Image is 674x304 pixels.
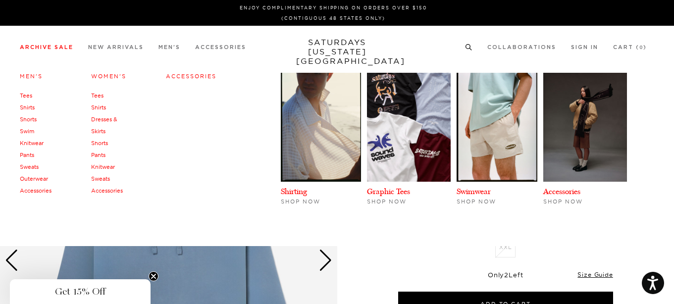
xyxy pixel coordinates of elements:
[91,92,104,99] a: Tees
[487,45,556,50] a: Collaborations
[20,92,32,99] a: Tees
[20,128,34,135] a: Swim
[319,250,332,271] div: Next slide
[149,271,158,281] button: Close teaser
[398,271,613,279] div: Only Left
[639,46,643,50] small: 0
[91,104,106,111] a: Shirts
[20,163,39,170] a: Sweats
[24,4,643,11] p: Enjoy Complimentary Shipping on Orders Over $150
[543,187,580,196] a: Accessories
[20,45,73,50] a: Archive Sale
[91,73,126,80] a: Women's
[10,279,151,304] div: Get 15% OffClose teaser
[91,187,123,194] a: Accessories
[55,286,105,298] span: Get 15% Off
[20,152,34,158] a: Pants
[5,250,18,271] div: Previous slide
[20,73,43,80] a: Men's
[571,45,598,50] a: Sign In
[20,140,44,147] a: Knitwear
[91,116,117,135] a: Dresses & Skirts
[20,175,48,182] a: Outerwear
[20,116,37,123] a: Shorts
[158,45,180,50] a: Men's
[613,45,647,50] a: Cart (0)
[457,187,491,196] a: Swimwear
[504,271,509,279] span: 2
[20,187,52,194] a: Accessories
[296,38,378,66] a: SATURDAYS[US_STATE][GEOGRAPHIC_DATA]
[20,104,35,111] a: Shirts
[88,45,144,50] a: New Arrivals
[166,73,216,80] a: Accessories
[577,271,613,278] a: Size Guide
[195,45,246,50] a: Accessories
[91,163,115,170] a: Knitwear
[24,14,643,22] p: (Contiguous 48 States Only)
[367,187,410,196] a: Graphic Tees
[91,175,110,182] a: Sweats
[91,152,105,158] a: Pants
[91,140,108,147] a: Shorts
[281,187,307,196] a: Shirting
